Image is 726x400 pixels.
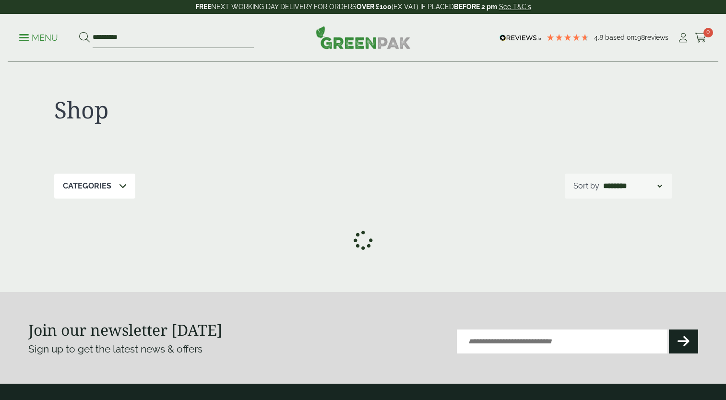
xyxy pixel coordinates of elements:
strong: Join our newsletter [DATE] [28,319,223,340]
p: Menu [19,32,58,44]
img: REVIEWS.io [500,35,541,41]
p: Categories [63,180,111,192]
i: My Account [677,33,689,43]
span: 0 [703,28,713,37]
a: 0 [695,31,707,45]
span: Based on [605,34,634,41]
span: 4.8 [594,34,605,41]
a: See T&C's [499,3,531,11]
strong: OVER £100 [357,3,392,11]
span: 198 [634,34,645,41]
i: Cart [695,33,707,43]
a: Menu [19,32,58,42]
h1: Shop [54,96,363,124]
select: Shop order [601,180,664,192]
strong: FREE [195,3,211,11]
p: Sign up to get the latest news & offers [28,341,330,357]
div: 4.79 Stars [546,33,589,42]
strong: BEFORE 2 pm [454,3,497,11]
p: Sort by [573,180,599,192]
img: GreenPak Supplies [316,26,411,49]
span: reviews [645,34,668,41]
